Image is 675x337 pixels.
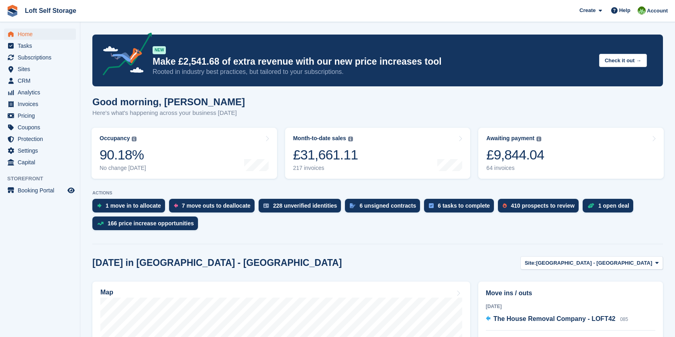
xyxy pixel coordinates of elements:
[598,202,629,209] div: 1 open deal
[18,133,66,145] span: Protection
[18,52,66,63] span: Subscriptions
[424,199,498,216] a: 6 tasks to complete
[359,202,416,209] div: 6 unsigned contracts
[503,203,507,208] img: prospect-51fa495bee0391a8d652442698ab0144808aea92771e9ea1ae160a38d050c398.svg
[132,137,137,141] img: icon-info-grey-7440780725fd019a000dd9b08b2336e03edf1995a4989e88bcd33f0948082b44.svg
[285,128,471,179] a: Month-to-date sales £31,661.11 217 invoices
[4,157,76,168] a: menu
[100,135,130,142] div: Occupancy
[638,6,646,14] img: James Johnson
[293,165,358,172] div: 217 invoices
[153,46,166,54] div: NEW
[4,185,76,196] a: menu
[4,98,76,110] a: menu
[100,165,146,172] div: No change [DATE]
[587,203,594,208] img: deal-1b604bf984904fb50ccaf53a9ad4b4a5d6e5aea283cecdc64d6e3604feb123c2.svg
[18,40,66,51] span: Tasks
[18,185,66,196] span: Booking Portal
[92,216,202,234] a: 166 price increase opportunities
[92,190,663,196] p: ACTIONS
[579,6,595,14] span: Create
[486,314,628,325] a: The House Removal Company - LOFT42 085
[18,157,66,168] span: Capital
[536,259,652,267] span: [GEOGRAPHIC_DATA] - [GEOGRAPHIC_DATA]
[486,288,655,298] h2: Move ins / outs
[4,110,76,121] a: menu
[536,137,541,141] img: icon-info-grey-7440780725fd019a000dd9b08b2336e03edf1995a4989e88bcd33f0948082b44.svg
[620,317,628,322] span: 085
[18,29,66,40] span: Home
[259,199,345,216] a: 228 unverified identities
[599,54,647,67] button: Check it out →
[4,133,76,145] a: menu
[92,96,245,107] h1: Good morning, [PERSON_NAME]
[486,135,534,142] div: Awaiting payment
[97,222,104,225] img: price_increase_opportunities-93ffe204e8149a01c8c9dc8f82e8f89637d9d84a8eef4429ea346261dce0b2c0.svg
[7,175,80,183] span: Storefront
[498,199,583,216] a: 410 prospects to review
[494,315,616,322] span: The House Removal Company - LOFT42
[4,52,76,63] a: menu
[18,110,66,121] span: Pricing
[18,75,66,86] span: CRM
[174,203,178,208] img: move_outs_to_deallocate_icon-f764333ba52eb49d3ac5e1228854f67142a1ed5810a6f6cc68b1a99e826820c5.svg
[169,199,259,216] a: 7 move outs to deallocate
[153,67,593,76] p: Rooted in industry best practices, but tailored to your subscriptions.
[4,145,76,156] a: menu
[478,128,664,179] a: Awaiting payment £9,844.04 64 invoices
[647,7,668,15] span: Account
[92,128,277,179] a: Occupancy 90.18% No change [DATE]
[153,56,593,67] p: Make £2,541.68 of extra revenue with our new price increases tool
[486,147,544,163] div: £9,844.04
[100,289,113,296] h2: Map
[350,203,355,208] img: contract_signature_icon-13c848040528278c33f63329250d36e43548de30e8caae1d1a13099fd9432cc5.svg
[438,202,490,209] div: 6 tasks to complete
[22,4,80,17] a: Loft Self Storage
[4,87,76,98] a: menu
[97,203,102,208] img: move_ins_to_allocate_icon-fdf77a2bb77ea45bf5b3d319d69a93e2d87916cf1d5bf7949dd705db3b84f3ca.svg
[108,220,194,227] div: 166 price increase opportunities
[263,203,269,208] img: verify_identity-adf6edd0f0f0b5bbfe63781bf79b02c33cf7c696d77639b501bdc392416b5a36.svg
[486,165,544,172] div: 64 invoices
[106,202,161,209] div: 1 move in to allocate
[486,303,655,310] div: [DATE]
[66,186,76,195] a: Preview store
[18,145,66,156] span: Settings
[18,98,66,110] span: Invoices
[100,147,146,163] div: 90.18%
[583,199,637,216] a: 1 open deal
[619,6,630,14] span: Help
[92,199,169,216] a: 1 move in to allocate
[293,147,358,163] div: £31,661.11
[4,29,76,40] a: menu
[6,5,18,17] img: stora-icon-8386f47178a22dfd0bd8f6a31ec36ba5ce8667c1dd55bd0f319d3a0aa187defe.svg
[293,135,346,142] div: Month-to-date sales
[4,63,76,75] a: menu
[92,108,245,118] p: Here's what's happening across your business [DATE]
[520,256,663,270] button: Site: [GEOGRAPHIC_DATA] - [GEOGRAPHIC_DATA]
[348,137,353,141] img: icon-info-grey-7440780725fd019a000dd9b08b2336e03edf1995a4989e88bcd33f0948082b44.svg
[525,259,536,267] span: Site:
[18,122,66,133] span: Coupons
[429,203,434,208] img: task-75834270c22a3079a89374b754ae025e5fb1db73e45f91037f5363f120a921f8.svg
[273,202,337,209] div: 228 unverified identities
[18,87,66,98] span: Analytics
[18,63,66,75] span: Sites
[92,257,342,268] h2: [DATE] in [GEOGRAPHIC_DATA] - [GEOGRAPHIC_DATA]
[4,122,76,133] a: menu
[511,202,575,209] div: 410 prospects to review
[96,33,152,78] img: price-adjustments-announcement-icon-8257ccfd72463d97f412b2fc003d46551f7dbcb40ab6d574587a9cd5c0d94...
[4,40,76,51] a: menu
[345,199,424,216] a: 6 unsigned contracts
[4,75,76,86] a: menu
[182,202,251,209] div: 7 move outs to deallocate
